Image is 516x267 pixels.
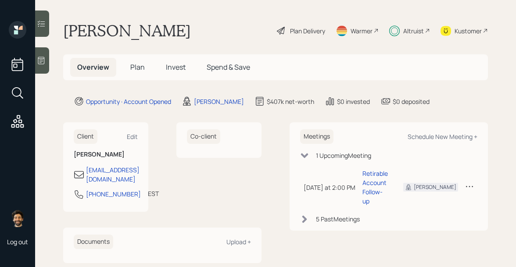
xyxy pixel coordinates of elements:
[187,129,220,144] h6: Co-client
[300,129,333,144] h6: Meetings
[86,165,140,184] div: [EMAIL_ADDRESS][DOMAIN_NAME]
[63,21,191,40] h1: [PERSON_NAME]
[316,151,371,160] div: 1 Upcoming Meeting
[86,97,171,106] div: Opportunity · Account Opened
[194,97,244,106] div: [PERSON_NAME]
[127,132,138,141] div: Edit
[393,97,430,106] div: $0 deposited
[408,132,477,141] div: Schedule New Meeting +
[316,214,360,224] div: 5 Past Meeting s
[403,26,424,36] div: Altruist
[74,235,113,249] h6: Documents
[267,97,314,106] div: $407k net-worth
[166,62,186,72] span: Invest
[414,183,456,191] div: [PERSON_NAME]
[77,62,109,72] span: Overview
[130,62,145,72] span: Plan
[455,26,482,36] div: Kustomer
[304,183,355,192] div: [DATE] at 2:00 PM
[362,169,389,206] div: Retirable Account Follow-up
[148,189,159,198] div: EST
[226,238,251,246] div: Upload +
[74,129,97,144] h6: Client
[207,62,250,72] span: Spend & Save
[9,210,26,227] img: eric-schwartz-headshot.png
[7,238,28,246] div: Log out
[86,189,141,199] div: [PHONE_NUMBER]
[351,26,373,36] div: Warmer
[74,151,138,158] h6: [PERSON_NAME]
[337,97,370,106] div: $0 invested
[290,26,325,36] div: Plan Delivery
